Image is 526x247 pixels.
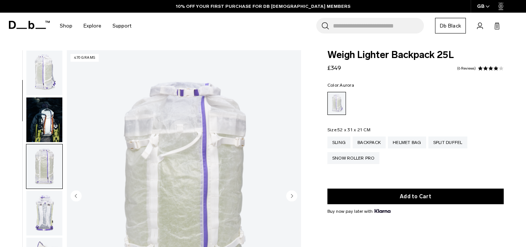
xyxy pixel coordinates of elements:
a: Snow Roller Pro [327,152,379,164]
button: Weigh_Lighter_Backpack_25L_3.png [26,190,63,236]
a: Explore [84,13,101,39]
img: {"height" => 20, "alt" => "Klarna"} [375,209,391,213]
legend: Color: [327,83,354,87]
button: Add to Cart [327,189,504,204]
button: Weigh_Lighter_Backpack_25L_1.png [26,50,63,96]
p: 470 grams [71,54,99,62]
a: Aurora [327,92,346,115]
span: Weigh Lighter Backpack 25L [327,50,504,60]
button: Previous slide [71,190,82,203]
img: Weigh_Lighter_Backpack_25L_2.png [26,144,62,189]
span: £349 [327,64,341,71]
button: Weigh_Lighter_Backpack_25L_Lifestyle_new.png [26,97,63,142]
a: Helmet Bag [388,137,426,148]
legend: Size: [327,128,370,132]
a: Sling [327,137,350,148]
a: Shop [60,13,72,39]
img: Weigh_Lighter_Backpack_25L_1.png [26,51,62,95]
a: Support [112,13,131,39]
button: Next slide [286,190,297,203]
img: Weigh_Lighter_Backpack_25L_3.png [26,191,62,235]
a: 10% OFF YOUR FIRST PURCHASE FOR DB [DEMOGRAPHIC_DATA] MEMBERS [176,3,350,10]
a: Db Black [435,18,466,33]
a: Split Duffel [428,137,467,148]
span: 52 x 31 x 21 CM [337,127,370,132]
a: 6 reviews [457,67,476,70]
nav: Main Navigation [54,13,137,39]
img: Weigh_Lighter_Backpack_25L_Lifestyle_new.png [26,97,62,142]
button: Weigh_Lighter_Backpack_25L_2.png [26,144,63,189]
span: Aurora [340,83,354,88]
span: Buy now pay later with [327,208,391,215]
a: Backpack [353,137,386,148]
